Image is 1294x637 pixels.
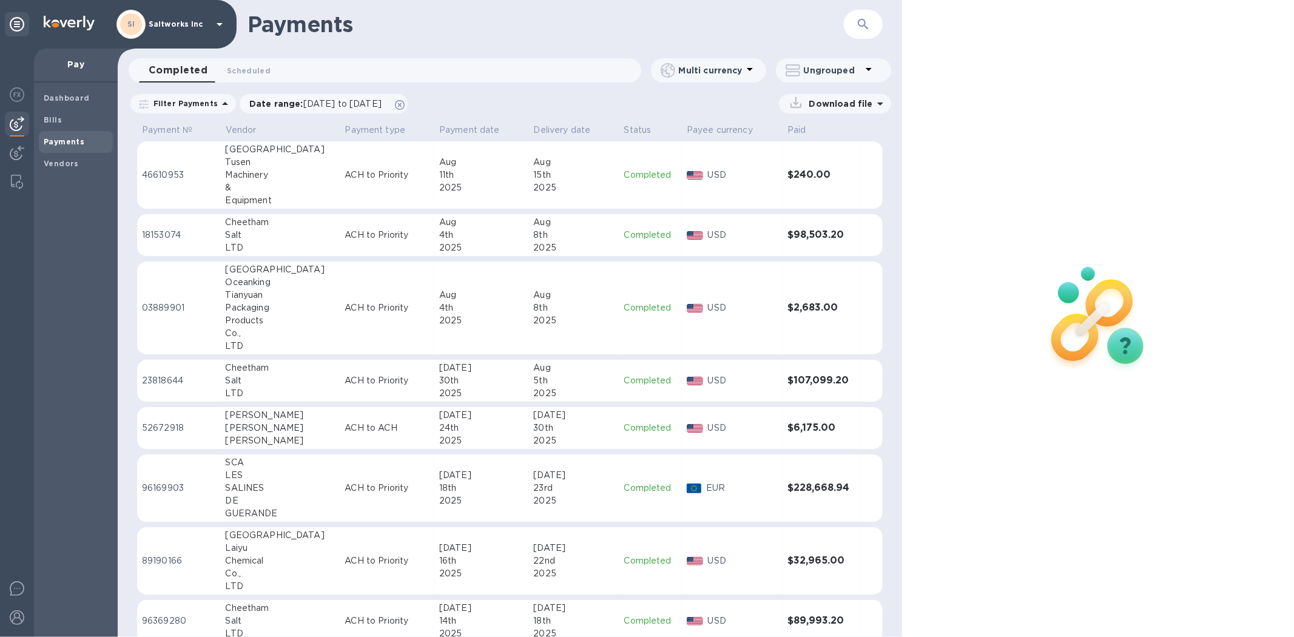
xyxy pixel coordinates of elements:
[226,194,335,207] div: Equipment
[226,289,335,302] div: Tianyuan
[804,64,861,76] p: Ungrouped
[534,615,615,627] div: 18th
[345,229,430,241] p: ACH to Priority
[44,93,90,103] b: Dashboard
[787,555,857,567] h3: $32,965.00
[226,409,335,422] div: [PERSON_NAME]
[787,615,857,627] h3: $89,993.20
[44,137,84,146] b: Payments
[44,115,62,124] b: Bills
[226,124,257,136] p: Vendor
[226,567,335,580] div: Co.,
[439,374,524,387] div: 30th
[687,304,703,312] img: USD
[142,302,216,314] p: 03889901
[345,374,430,387] p: ACH to Priority
[142,169,216,181] p: 46610953
[439,409,524,422] div: [DATE]
[439,169,524,181] div: 11th
[127,19,135,29] b: SI
[534,554,615,567] div: 22nd
[226,494,335,507] div: DE
[439,469,524,482] div: [DATE]
[534,422,615,434] div: 30th
[679,64,743,76] p: Multi currency
[687,171,703,180] img: USD
[534,374,615,387] div: 5th
[345,302,430,314] p: ACH to Priority
[534,362,615,374] div: Aug
[624,482,677,494] p: Completed
[624,554,677,567] p: Completed
[439,229,524,241] div: 4th
[226,276,335,289] div: Oceanking
[226,340,335,352] div: LTD
[439,615,524,627] div: 14th
[439,554,524,567] div: 16th
[249,98,388,110] p: Date range :
[248,12,755,37] h1: Payments
[142,615,216,627] p: 96369280
[687,124,769,136] span: Payee currency
[142,374,216,387] p: 23818644
[226,434,335,447] div: [PERSON_NAME]
[142,554,216,567] p: 89190166
[226,327,335,340] div: Co.,
[787,375,857,386] h3: $107,099.20
[439,602,524,615] div: [DATE]
[624,124,667,136] span: Status
[534,469,615,482] div: [DATE]
[439,542,524,554] div: [DATE]
[534,216,615,229] div: Aug
[226,362,335,374] div: Cheetham
[226,169,335,181] div: Machinery
[439,181,524,194] div: 2025
[534,434,615,447] div: 2025
[226,456,335,469] div: SCA
[534,124,607,136] span: Delivery date
[708,229,778,241] p: USD
[345,422,430,434] p: ACH to ACH
[687,231,703,240] img: USD
[345,554,430,567] p: ACH to Priority
[149,20,209,29] p: Saltworks Inc
[624,229,677,241] p: Completed
[624,169,677,181] p: Completed
[708,374,778,387] p: USD
[439,362,524,374] div: [DATE]
[345,124,405,136] p: Payment type
[624,422,677,434] p: Completed
[624,124,652,136] p: Status
[687,617,703,625] img: USD
[226,482,335,494] div: SALINES
[226,542,335,554] div: Laiyu
[439,216,524,229] div: Aug
[787,422,857,434] h3: $6,175.00
[708,302,778,314] p: USD
[226,554,335,567] div: Chemical
[534,124,591,136] p: Delivery date
[142,229,216,241] p: 18153074
[787,482,857,494] h3: $228,668.94
[226,615,335,627] div: Salt
[534,229,615,241] div: 8th
[534,289,615,302] div: Aug
[804,98,873,110] p: Download file
[345,482,430,494] p: ACH to Priority
[226,143,335,156] div: [GEOGRAPHIC_DATA]
[240,94,408,113] div: Date range:[DATE] to [DATE]
[439,241,524,254] div: 2025
[439,314,524,327] div: 2025
[534,482,615,494] div: 23rd
[142,482,216,494] p: 96169903
[534,387,615,400] div: 2025
[226,529,335,542] div: [GEOGRAPHIC_DATA]
[534,602,615,615] div: [DATE]
[534,567,615,580] div: 2025
[345,615,430,627] p: ACH to Priority
[534,241,615,254] div: 2025
[226,387,335,400] div: LTD
[226,124,272,136] span: Vendor
[439,567,524,580] div: 2025
[226,156,335,169] div: Tusen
